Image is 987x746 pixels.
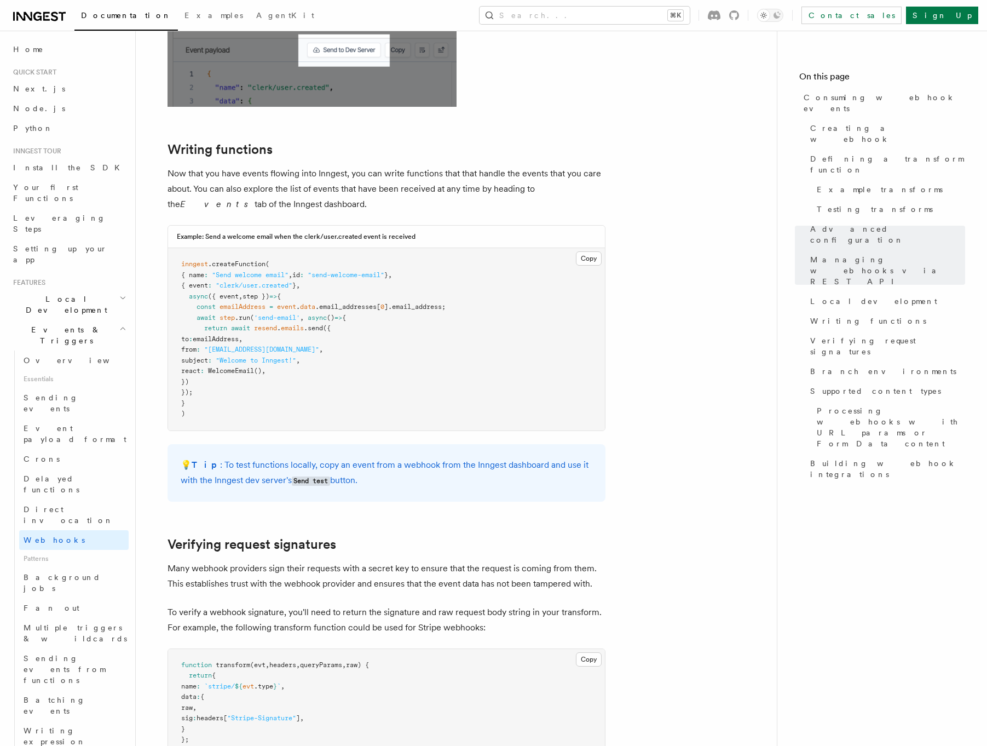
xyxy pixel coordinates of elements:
[342,661,346,669] span: ,
[806,219,965,250] a: Advanced configuration
[168,561,605,592] p: Many webhook providers sign their requests with a secret key to ensure that the request is coming...
[24,604,79,612] span: Fan out
[24,474,79,494] span: Delayed functions
[806,311,965,331] a: Writing functions
[216,282,292,289] span: "clerk/user.created"
[19,598,129,618] a: Fan out
[24,455,60,463] span: Crons
[19,567,129,598] a: Background jobs
[13,104,65,113] span: Node.js
[668,10,683,21] kbd: ⌘K
[19,388,129,418] a: Sending events
[300,303,315,311] span: data
[239,335,243,343] span: ,
[19,449,129,469] a: Crons
[384,303,446,311] span: ].email_address;
[9,320,129,351] button: Events & Triggers
[254,324,277,332] span: resend
[193,704,197,711] span: ,
[906,7,978,24] a: Sign Up
[24,726,86,746] span: Writing expression
[168,537,336,552] a: Verifying request signatures
[9,158,129,177] a: Install the SDK
[256,11,314,20] span: AgentKit
[181,335,189,343] span: to
[250,661,265,669] span: (evt
[19,550,129,567] span: Patterns
[327,314,334,322] span: ()
[806,361,965,381] a: Branch environments
[200,693,204,701] span: {
[220,314,235,322] span: step
[300,271,304,279] span: :
[817,184,943,195] span: Example transforms
[181,457,592,489] p: 💡 : To test functions locally, copy an event from a webhook from the Inngest dashboard and use it...
[250,3,321,30] a: AgentKit
[208,367,254,375] span: WelcomeEmail
[193,714,197,722] span: :
[19,530,129,550] a: Webhooks
[181,367,200,375] span: react
[24,696,85,715] span: Batching events
[254,367,262,375] span: ()
[292,477,330,486] code: Send test
[204,271,208,279] span: :
[212,271,288,279] span: "Send welcome email"
[19,649,129,690] a: Sending events from functions
[812,180,965,199] a: Example transforms
[300,714,304,722] span: ,
[323,324,331,332] span: ({
[19,418,129,449] a: Event payload format
[24,536,85,544] span: Webhooks
[239,292,243,300] span: ,
[181,357,208,364] span: subject
[24,393,78,413] span: Sending events
[208,260,265,268] span: .createFunction
[235,682,243,690] span: ${
[480,7,690,24] button: Search...⌘K
[817,405,965,449] span: Processing webhooks with URL params or Form Data content
[231,324,250,332] span: await
[181,260,208,268] span: inngest
[9,294,119,315] span: Local Development
[197,714,227,722] span: headers[
[216,357,296,364] span: "Welcome to Inngest!"
[262,367,265,375] span: ,
[235,314,250,322] span: .run
[292,271,300,279] span: id
[181,346,197,353] span: from
[281,324,304,332] span: emails
[810,386,941,397] span: Supported content types
[810,315,926,326] span: Writing functions
[296,661,300,669] span: ,
[806,149,965,180] a: Defining a transform function
[24,623,127,643] span: Multiple triggers & wildcards
[181,282,208,289] span: { event
[197,303,216,311] span: const
[13,244,107,264] span: Setting up your app
[181,682,197,690] span: name
[204,682,235,690] span: `stripe/
[168,142,273,157] a: Writing functions
[810,254,965,287] span: Managing webhooks via REST API
[19,370,129,388] span: Essentials
[9,177,129,208] a: Your first Functions
[24,505,113,525] span: Direct invocation
[200,367,204,375] span: :
[9,324,119,346] span: Events & Triggers
[181,736,189,743] span: };
[184,11,243,20] span: Examples
[296,714,300,722] span: ]
[204,346,319,353] span: "[EMAIL_ADDRESS][DOMAIN_NAME]"
[9,99,129,118] a: Node.js
[24,573,101,593] span: Background jobs
[24,424,126,444] span: Event payload format
[806,291,965,311] a: Local development
[208,357,212,364] span: :
[757,9,783,22] button: Toggle dark mode
[292,282,296,289] span: }
[193,335,239,343] span: emailAddress
[9,79,129,99] a: Next.js
[277,682,281,690] span: `
[308,271,384,279] span: "send-welcome-email"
